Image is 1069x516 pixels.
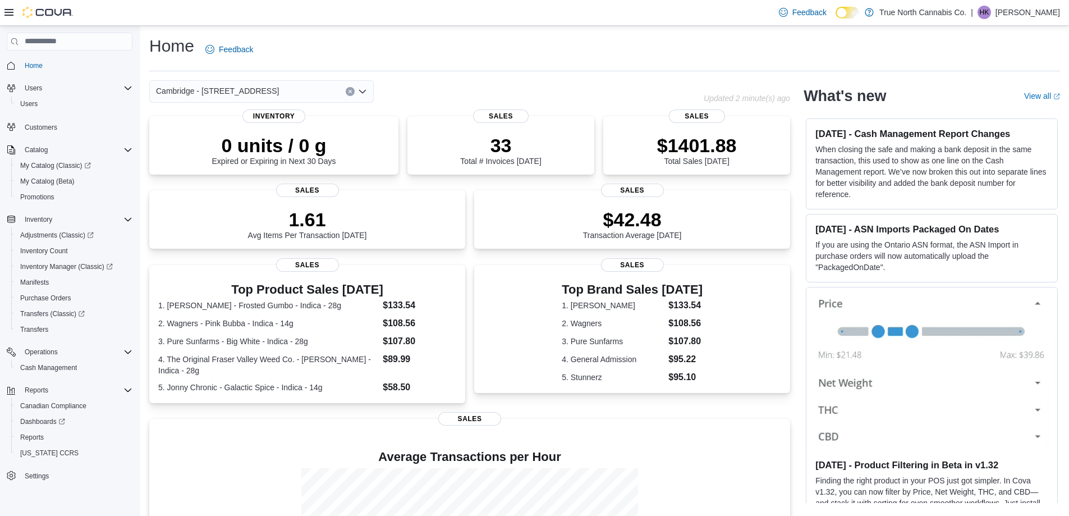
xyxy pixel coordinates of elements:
button: Transfers [11,322,137,337]
span: Reports [20,433,44,442]
dt: 5. Jonny Chronic - Galactic Spice - Indica - 14g [158,382,378,393]
dd: $107.80 [383,335,456,348]
p: $42.48 [583,208,682,231]
span: Settings [25,472,49,481]
div: Haedan Kervin [978,6,991,19]
h2: What's new [804,87,886,105]
span: Dashboards [16,415,132,428]
a: Customers [20,121,62,134]
a: My Catalog (Beta) [16,175,79,188]
span: Inventory [20,213,132,226]
a: Inventory Manager (Classic) [11,259,137,275]
span: HK [980,6,989,19]
span: Adjustments (Classic) [16,229,132,242]
span: Manifests [20,278,49,287]
dt: 2. Wagners [562,318,664,329]
a: My Catalog (Classic) [16,159,95,172]
svg: External link [1053,93,1060,100]
span: Inventory [25,215,52,224]
a: Home [20,59,47,72]
span: Operations [20,345,132,359]
button: Users [2,80,137,96]
span: Customers [20,120,132,134]
dd: $95.22 [668,353,703,366]
span: My Catalog (Classic) [20,161,91,170]
span: Settings [20,469,132,483]
span: Catalog [20,143,132,157]
h3: [DATE] - ASN Imports Packaged On Dates [815,223,1048,235]
button: Users [20,81,47,95]
button: Reports [2,382,137,398]
p: When closing the safe and making a bank deposit in the same transaction, this used to show as one... [815,144,1048,200]
button: Cash Management [11,360,137,376]
span: Purchase Orders [20,294,71,303]
h3: Top Brand Sales [DATE] [562,283,703,296]
h3: [DATE] - Cash Management Report Changes [815,128,1048,139]
a: Inventory Count [16,244,72,258]
span: Sales [601,184,664,197]
dd: $133.54 [383,299,456,312]
span: Sales [601,258,664,272]
p: 1.61 [248,208,367,231]
span: Dashboards [20,417,65,426]
button: [US_STATE] CCRS [11,445,137,461]
button: Promotions [11,189,137,205]
span: Reports [25,386,48,395]
p: | [971,6,973,19]
a: Feedback [201,38,258,61]
button: Catalog [2,142,137,158]
span: Cash Management [16,361,132,375]
button: Catalog [20,143,52,157]
dt: 4. The Original Fraser Valley Weed Co. - [PERSON_NAME] - Indica - 28g [158,354,378,376]
a: Transfers (Classic) [16,307,89,321]
span: Operations [25,348,58,357]
dd: $133.54 [668,299,703,312]
div: Total # Invoices [DATE] [460,134,541,166]
span: Catalog [25,145,48,154]
dt: 4. General Admission [562,354,664,365]
span: Feedback [792,7,827,18]
span: Home [20,58,132,72]
a: Cash Management [16,361,81,375]
p: 0 units / 0 g [212,134,336,157]
button: Clear input [346,87,355,96]
img: Cova [22,7,73,18]
dd: $108.56 [668,317,703,330]
span: Promotions [16,190,132,204]
span: Users [25,84,42,93]
span: Users [20,81,132,95]
a: Reports [16,431,48,444]
button: Operations [2,344,137,360]
span: Cambridge - [STREET_ADDRESS] [156,84,279,98]
dd: $107.80 [668,335,703,348]
span: Sales [276,258,339,272]
button: Customers [2,118,137,135]
span: Users [20,99,38,108]
span: Washington CCRS [16,446,132,460]
dd: $58.50 [383,381,456,394]
p: [PERSON_NAME] [995,6,1060,19]
span: Canadian Compliance [20,401,86,410]
span: Inventory Count [20,246,68,255]
button: Settings [2,468,137,484]
a: Adjustments (Classic) [11,227,137,243]
span: Sales [669,109,725,123]
div: Transaction Average [DATE] [583,208,682,240]
h1: Home [149,35,194,57]
nav: Complex example [7,53,132,512]
span: My Catalog (Beta) [20,177,75,186]
span: Reports [16,431,132,444]
a: Dashboards [11,414,137,430]
button: Inventory [20,213,57,226]
a: Manifests [16,276,53,289]
a: Transfers [16,323,53,336]
span: Feedback [219,44,253,55]
span: Adjustments (Classic) [20,231,94,240]
span: Users [16,97,132,111]
span: Inventory [242,109,305,123]
a: Promotions [16,190,59,204]
span: My Catalog (Classic) [16,159,132,172]
dd: $108.56 [383,317,456,330]
button: Reports [20,383,53,397]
